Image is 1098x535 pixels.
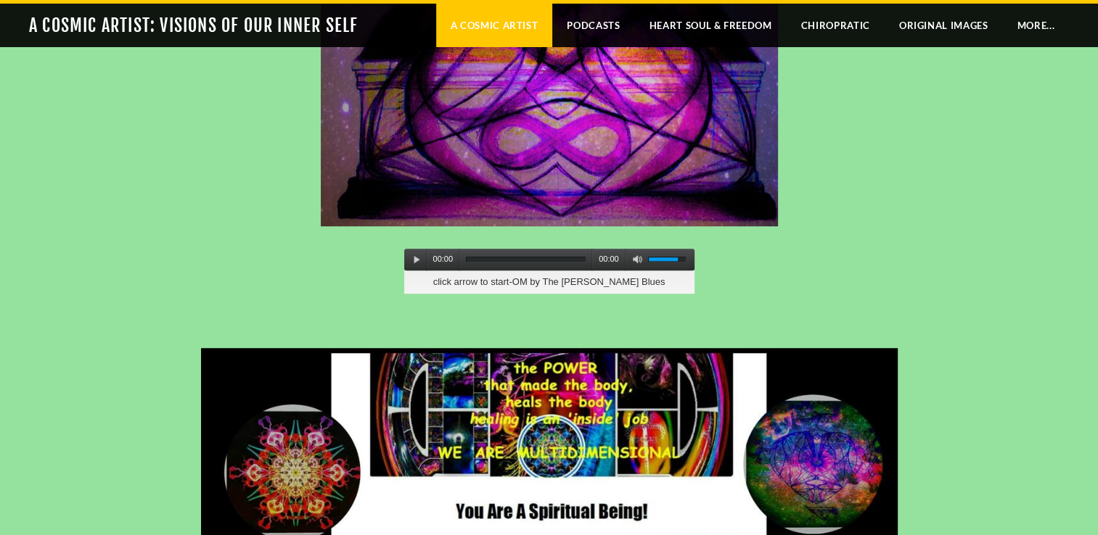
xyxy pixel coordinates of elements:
[436,4,553,47] a: A Cosmic Artist
[433,254,454,263] span: 00:00
[599,254,619,263] span: 00:00
[1002,4,1069,47] a: more...
[411,254,423,265] button: Play/Pause
[201,249,898,294] div: Audio: om-moody-blues.wav
[787,4,885,47] a: Chiropratic
[29,14,358,36] a: A COSMIC ARTIST: VISIONS OF OUR INNER SELF
[552,4,634,47] a: Podcasts
[631,254,643,265] button: Mute Toggle
[885,4,1003,47] a: Original Images
[635,4,787,47] a: Heart Soul & Freedom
